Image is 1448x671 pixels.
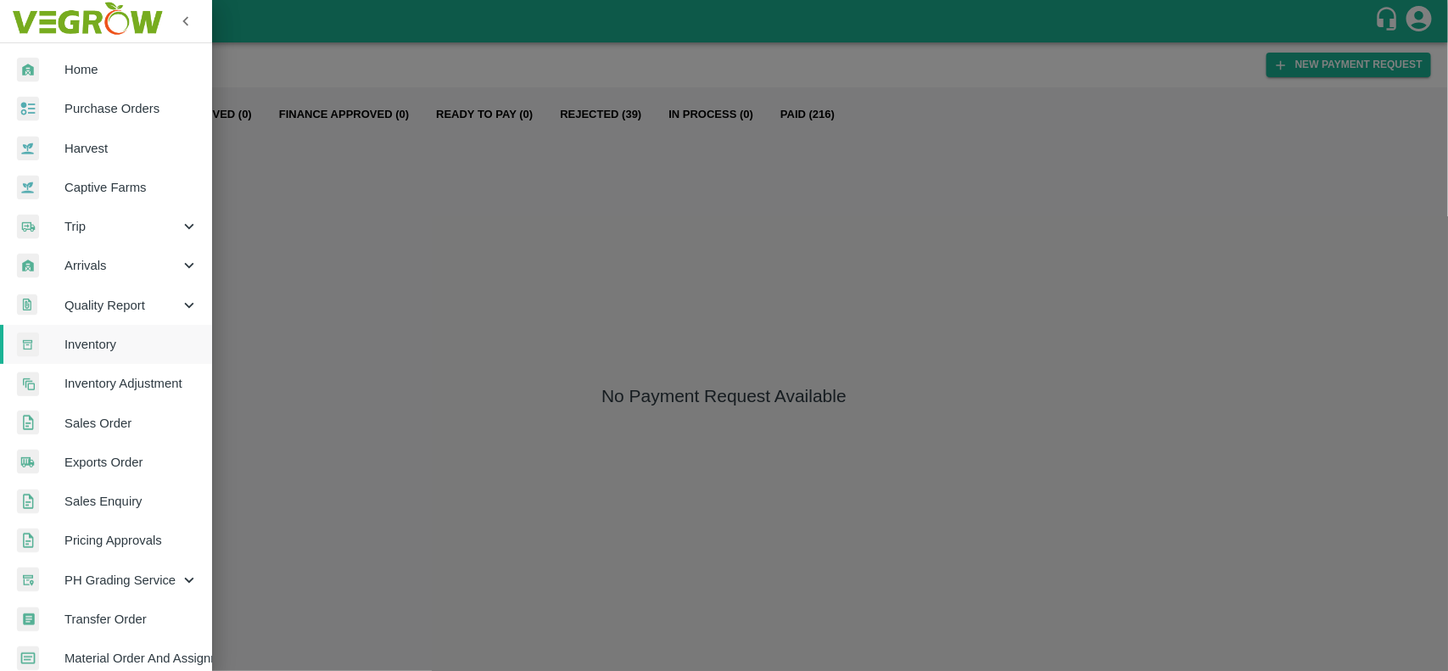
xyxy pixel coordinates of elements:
[64,649,198,668] span: Material Order And Assignment
[17,254,39,278] img: whArrival
[17,568,39,592] img: whTracker
[64,414,198,433] span: Sales Order
[17,411,39,435] img: sales
[64,374,198,393] span: Inventory Adjustment
[64,99,198,118] span: Purchase Orders
[17,58,39,82] img: whArrival
[17,333,39,357] img: whInventory
[64,571,180,590] span: PH Grading Service
[17,646,39,671] img: centralMaterial
[17,372,39,396] img: inventory
[17,97,39,121] img: reciept
[17,528,39,553] img: sales
[17,294,37,316] img: qualityReport
[17,489,39,514] img: sales
[64,453,198,472] span: Exports Order
[64,178,198,197] span: Captive Farms
[17,215,39,239] img: delivery
[64,492,198,511] span: Sales Enquiry
[64,60,198,79] span: Home
[64,256,180,275] span: Arrivals
[64,610,198,629] span: Transfer Order
[17,136,39,161] img: harvest
[17,175,39,200] img: harvest
[64,296,180,315] span: Quality Report
[17,450,39,474] img: shipments
[64,139,198,158] span: Harvest
[17,607,39,632] img: whTransfer
[64,335,198,354] span: Inventory
[64,217,180,236] span: Trip
[64,531,198,550] span: Pricing Approvals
